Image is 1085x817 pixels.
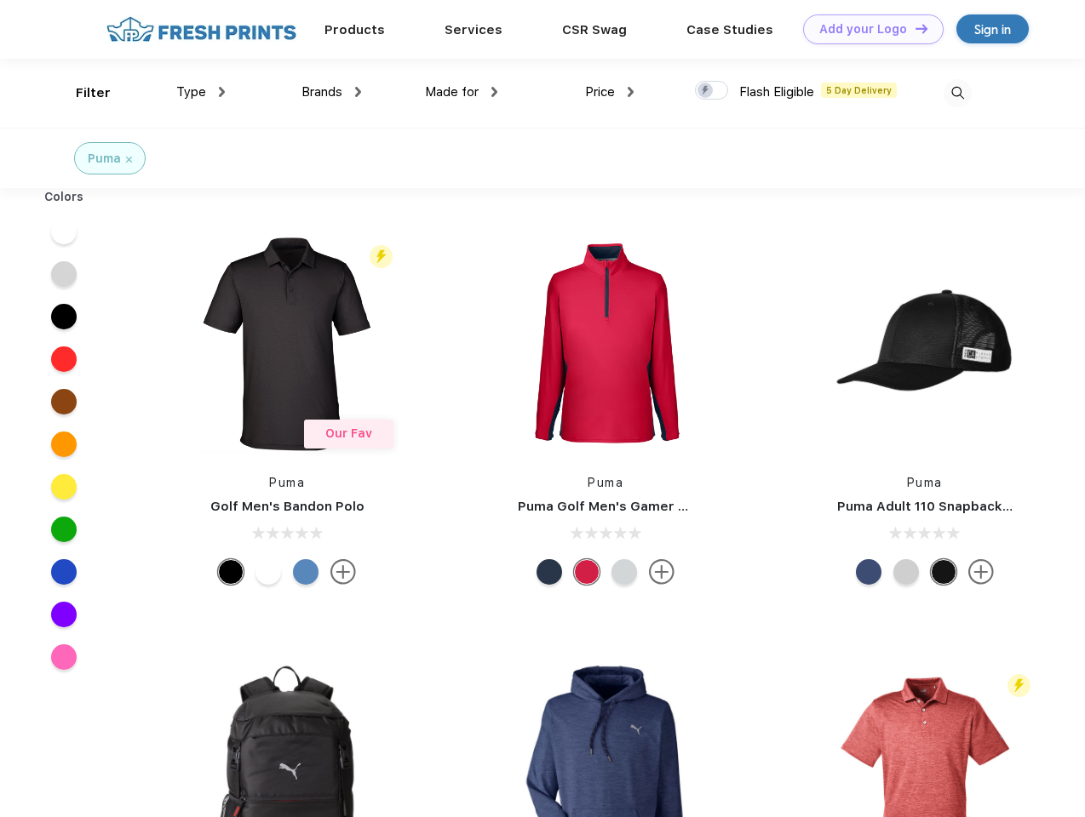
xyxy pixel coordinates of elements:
span: Our Fav [325,426,372,440]
span: Price [585,84,615,100]
a: Puma [588,476,623,489]
span: Flash Eligible [739,84,814,100]
div: Navy Blazer [537,559,562,585]
a: Services [445,22,502,37]
img: dropdown.png [628,87,634,97]
span: Made for [425,84,479,100]
img: more.svg [649,559,675,585]
img: func=resize&h=266 [174,231,400,457]
div: Puma Black [218,559,244,585]
a: Puma Golf Men's Gamer Golf Quarter-Zip [518,499,787,514]
span: 5 Day Delivery [821,83,897,98]
div: Bright White [255,559,281,585]
div: Ski Patrol [574,559,600,585]
img: func=resize&h=266 [812,231,1038,457]
img: dropdown.png [219,87,225,97]
img: dropdown.png [491,87,497,97]
img: fo%20logo%202.webp [101,14,301,44]
div: Lake Blue [293,559,319,585]
a: Puma [907,476,943,489]
div: Puma [88,150,121,168]
a: Puma [269,476,305,489]
div: Colors [32,188,97,206]
div: Peacoat Qut Shd [856,559,881,585]
span: Brands [301,84,342,100]
div: Add your Logo [819,22,907,37]
div: Pma Blk with Pma Blk [931,559,956,585]
a: Golf Men's Bandon Polo [210,499,365,514]
div: Filter [76,83,111,103]
img: dropdown.png [355,87,361,97]
div: Sign in [974,20,1011,39]
img: func=resize&h=266 [492,231,719,457]
img: flash_active_toggle.svg [1007,674,1030,697]
img: desktop_search.svg [944,79,972,107]
a: Sign in [956,14,1029,43]
a: Products [324,22,385,37]
img: filter_cancel.svg [126,157,132,163]
div: High Rise [611,559,637,585]
div: Quarry Brt Whit [893,559,919,585]
img: DT [916,24,927,33]
img: flash_active_toggle.svg [370,245,393,268]
span: Type [176,84,206,100]
img: more.svg [968,559,994,585]
a: CSR Swag [562,22,627,37]
img: more.svg [330,559,356,585]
